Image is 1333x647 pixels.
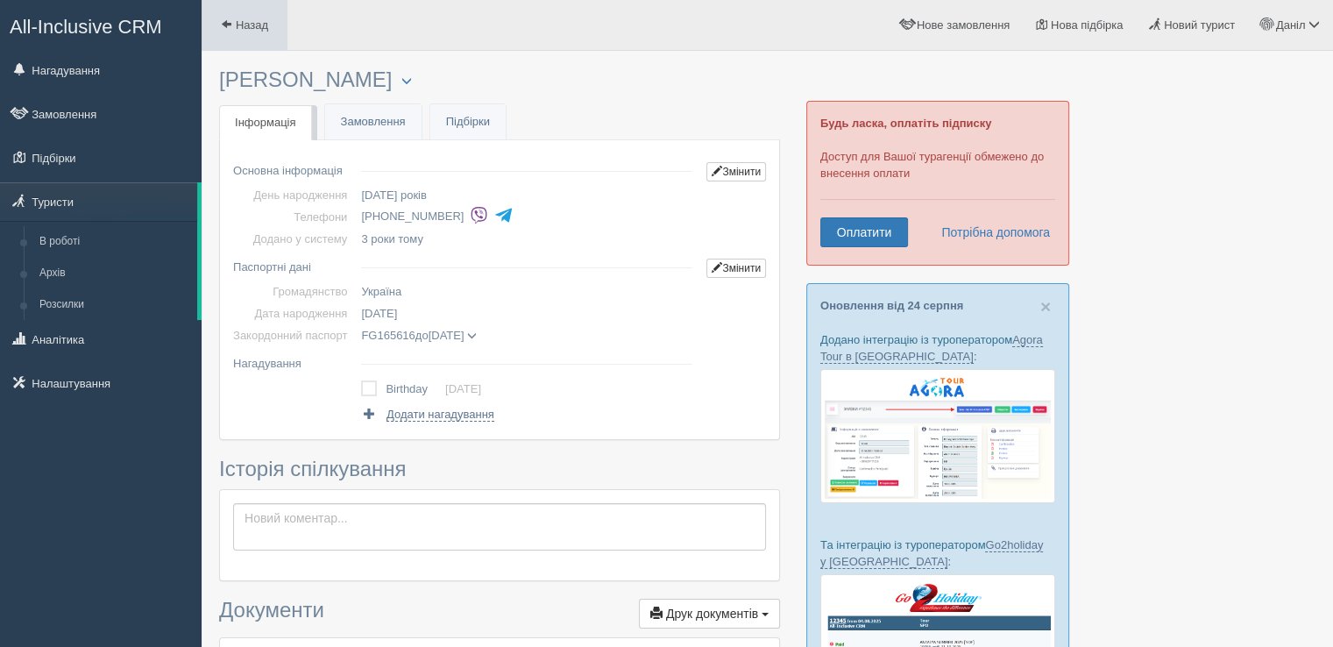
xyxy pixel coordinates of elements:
[233,302,354,324] td: Дата народження
[386,377,445,402] td: Birthday
[494,206,513,224] img: telegram-colored-4375108.svg
[917,18,1010,32] span: Нове замовлення
[32,258,197,289] a: Архів
[666,607,758,621] span: Друк документів
[820,331,1055,365] p: Додано інтеграцію із туроператором :
[219,458,780,480] h3: Історія спілкування
[32,289,197,321] a: Розсилки
[219,68,780,92] h3: [PERSON_NAME]
[386,408,494,422] span: Додати нагадування
[233,346,354,374] td: Нагадування
[219,599,780,629] h3: Документи
[236,18,268,32] span: Назад
[806,101,1069,266] div: Доступ для Вашої турагенції обмежено до внесення оплати
[233,324,354,346] td: Закордонний паспорт
[820,537,1055,570] p: Та інтеграцію із туроператором :
[1040,297,1051,316] button: Close
[706,259,766,278] a: Змінити
[1040,296,1051,316] span: ×
[445,382,481,395] a: [DATE]
[820,217,908,247] a: Оплатити
[820,299,963,312] a: Оновлення від 24 серпня
[233,184,354,206] td: День народження
[1,1,201,49] a: All-Inclusive CRM
[820,117,991,130] b: Будь ласка, оплатіть підписку
[820,333,1043,364] a: Agora Tour в [GEOGRAPHIC_DATA]
[10,16,162,38] span: All-Inclusive CRM
[361,307,397,320] span: [DATE]
[361,204,699,229] li: [PHONE_NUMBER]
[361,232,422,245] span: 3 роки тому
[325,104,422,140] a: Замовлення
[429,329,464,342] span: [DATE]
[1051,18,1124,32] span: Нова підбірка
[235,116,296,129] span: Інформація
[233,206,354,228] td: Телефони
[361,329,477,342] span: до
[354,184,699,206] td: [DATE] років
[233,228,354,250] td: Додано у систему
[820,369,1055,503] img: agora-tour-%D0%B7%D0%B0%D1%8F%D0%B2%D0%BA%D0%B8-%D1%81%D1%80%D0%BC-%D0%B4%D0%BB%D1%8F-%D1%82%D1%8...
[361,406,493,423] a: Додати нагадування
[233,281,354,302] td: Громадянство
[1164,18,1235,32] span: Новий турист
[219,105,312,141] a: Інформація
[32,226,197,258] a: В роботі
[1276,18,1306,32] span: Даніл
[706,162,766,181] a: Змінити
[354,281,699,302] td: Україна
[470,206,488,224] img: viber-colored.svg
[639,599,780,629] button: Друк документів
[930,217,1051,247] a: Потрібна допомога
[233,153,354,184] td: Основна інформація
[430,104,506,140] a: Підбірки
[361,329,415,342] span: FG165616
[233,250,354,281] td: Паспортні дані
